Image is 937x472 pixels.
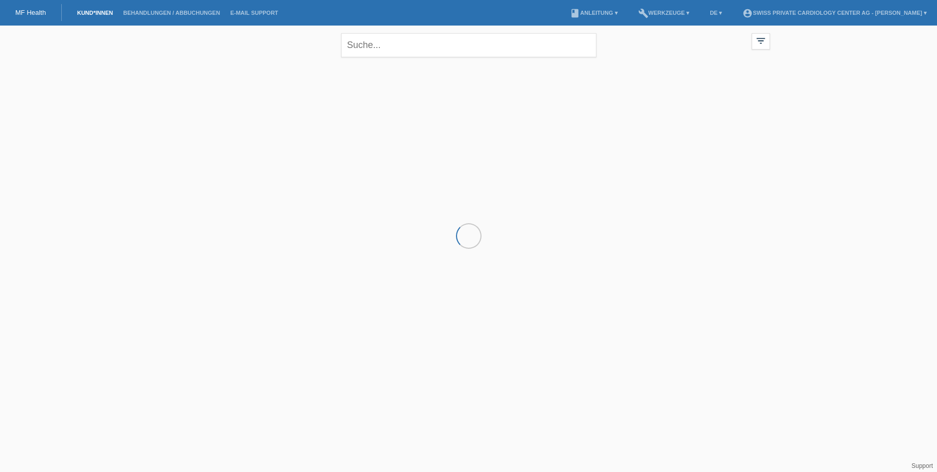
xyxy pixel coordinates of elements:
[742,8,753,18] i: account_circle
[755,35,766,46] i: filter_list
[565,10,622,16] a: bookAnleitung ▾
[118,10,225,16] a: Behandlungen / Abbuchungen
[705,10,727,16] a: DE ▾
[570,8,580,18] i: book
[341,33,596,57] input: Suche...
[638,8,648,18] i: build
[737,10,932,16] a: account_circleSWISS PRIVATE CARDIOLOGY CENTER AG - [PERSON_NAME] ▾
[72,10,118,16] a: Kund*innen
[633,10,695,16] a: buildWerkzeuge ▾
[911,462,933,469] a: Support
[225,10,283,16] a: E-Mail Support
[15,9,46,16] a: MF Health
